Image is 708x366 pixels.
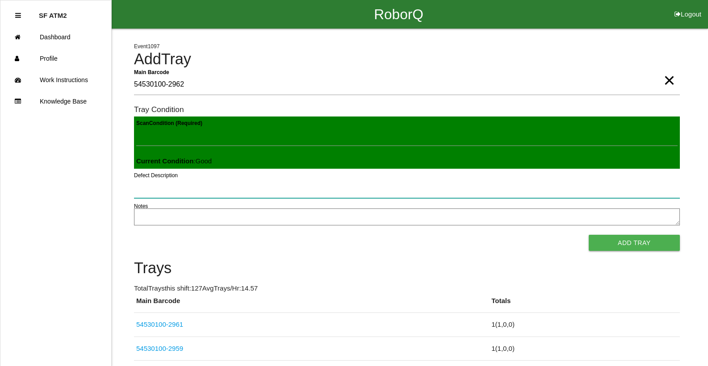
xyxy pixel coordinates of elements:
span: Clear Input [663,62,675,80]
div: Close [15,5,21,26]
th: Totals [489,296,679,313]
a: Knowledge Base [0,91,111,112]
p: SF ATM2 [39,5,67,19]
b: Current Condition [136,157,193,165]
button: Add Tray [589,235,680,251]
label: Notes [134,202,148,210]
a: 54530100-2961 [136,320,183,328]
h4: Trays [134,260,680,277]
p: Total Trays this shift: 127 Avg Trays /Hr: 14.57 [134,283,680,294]
b: Main Barcode [134,69,169,75]
span: : Good [136,157,212,165]
span: Event 1097 [134,43,159,50]
h6: Tray Condition [134,105,680,114]
h4: Add Tray [134,51,680,68]
label: Defect Description [134,171,178,179]
td: 1 ( 1 , 0 , 0 ) [489,313,679,337]
td: 1 ( 1 , 0 , 0 ) [489,337,679,361]
th: Main Barcode [134,296,489,313]
a: Dashboard [0,26,111,48]
a: Work Instructions [0,69,111,91]
a: Profile [0,48,111,69]
a: 54530100-2959 [136,345,183,352]
input: Required [134,75,680,95]
b: Scan Condition (Required) [136,120,202,126]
